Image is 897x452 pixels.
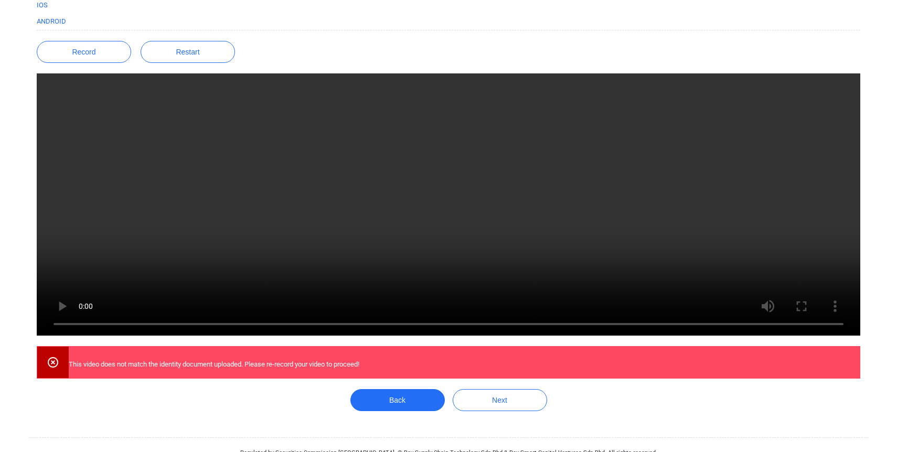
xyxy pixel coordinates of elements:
button: Next [453,389,547,411]
p: This video does not match the identity document uploaded. Please re-record your video to proceed! [69,359,359,370]
button: Record [37,41,131,63]
a: iOS [37,1,48,9]
button: Restart [141,41,235,63]
a: Android [37,17,66,25]
button: Back [350,389,445,411]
